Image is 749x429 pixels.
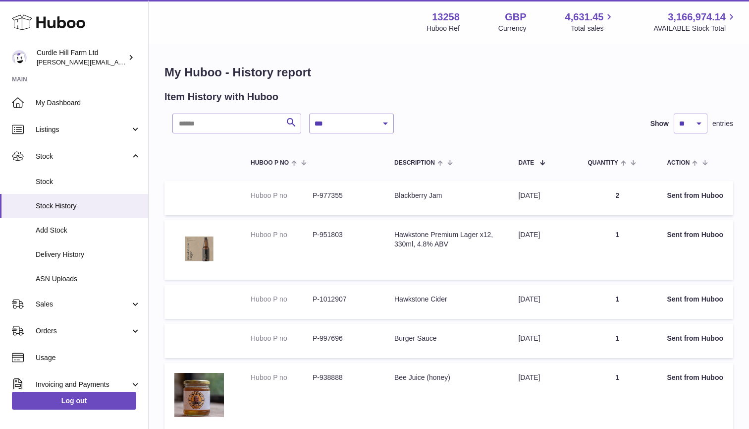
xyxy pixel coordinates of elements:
[36,380,130,389] span: Invoicing and Payments
[313,373,374,382] dd: P-938888
[588,160,618,166] span: Quantity
[667,373,723,381] strong: Sent from Huboo
[508,285,578,319] td: [DATE]
[12,50,27,65] img: charlotte@diddlysquatfarmshop.com
[667,334,723,342] strong: Sent from Huboo
[653,24,737,33] span: AVAILABLE Stock Total
[667,231,723,239] strong: Sent from Huboo
[36,201,141,211] span: Stock History
[251,230,313,240] dt: Huboo P no
[36,177,141,186] span: Stock
[498,24,527,33] div: Currency
[36,226,141,235] span: Add Stock
[667,160,690,166] span: Action
[384,324,508,358] td: Burger Sauce
[164,90,278,104] h2: Item History with Huboo
[251,191,313,200] dt: Huboo P no
[251,373,313,382] dt: Huboo P no
[508,324,578,358] td: [DATE]
[384,220,508,280] td: Hawkstone Premium Lager x12, 330ml, 4.8% ABV
[384,181,508,215] td: Blackberry Jam
[667,191,723,199] strong: Sent from Huboo
[508,220,578,280] td: [DATE]
[712,119,733,128] span: entries
[667,295,723,303] strong: Sent from Huboo
[36,125,130,134] span: Listings
[668,10,726,24] span: 3,166,974.14
[505,10,526,24] strong: GBP
[578,285,657,319] td: 1
[508,181,578,215] td: [DATE]
[313,295,374,304] dd: P-1012907
[164,64,733,80] h1: My Huboo - History report
[36,353,141,363] span: Usage
[565,10,615,33] a: 4,631.45 Total sales
[565,10,604,24] span: 4,631.45
[251,160,289,166] span: Huboo P no
[650,119,669,128] label: Show
[653,10,737,33] a: 3,166,974.14 AVAILABLE Stock Total
[37,58,199,66] span: [PERSON_NAME][EMAIL_ADDRESS][DOMAIN_NAME]
[578,181,657,215] td: 2
[36,326,130,336] span: Orders
[313,191,374,200] dd: P-977355
[571,24,615,33] span: Total sales
[427,24,460,33] div: Huboo Ref
[313,334,374,343] dd: P-997696
[394,160,435,166] span: Description
[251,334,313,343] dt: Huboo P no
[313,230,374,240] dd: P-951803
[36,274,141,284] span: ASN Uploads
[251,295,313,304] dt: Huboo P no
[384,285,508,319] td: Hawkstone Cider
[174,230,224,267] img: 132581708521438.jpg
[37,48,126,67] div: Curdle Hill Farm Ltd
[432,10,460,24] strong: 13258
[36,250,141,259] span: Delivery History
[36,300,130,309] span: Sales
[578,220,657,280] td: 1
[174,373,224,417] img: 1705932916.jpg
[578,324,657,358] td: 1
[36,152,130,161] span: Stock
[12,392,136,410] a: Log out
[518,160,534,166] span: Date
[36,98,141,108] span: My Dashboard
